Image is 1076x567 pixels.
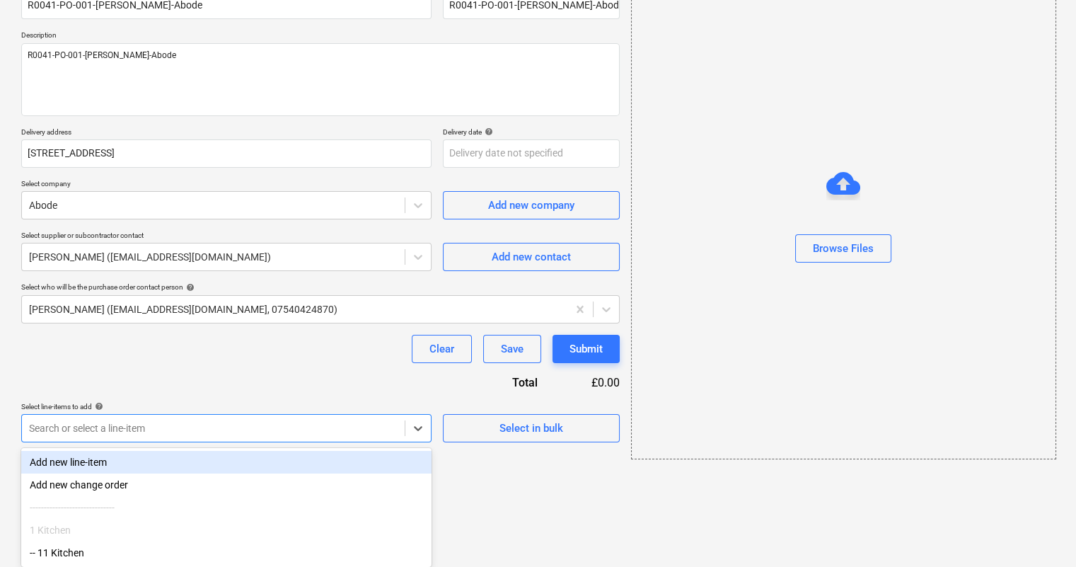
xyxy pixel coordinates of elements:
button: Browse Files [795,234,891,263]
button: Select in bulk [443,414,620,442]
input: Delivery date not specified [443,139,620,168]
button: Add new contact [443,243,620,271]
p: Select supplier or subcontractor contact [21,231,432,243]
div: Add new company [488,196,574,214]
div: Total [436,374,560,391]
p: Description [21,30,620,42]
iframe: Chat Widget [1005,499,1076,567]
input: Delivery address [21,139,432,168]
div: Select who will be the purchase order contact person [21,282,620,292]
button: Submit [553,335,620,363]
div: -- 11 Kitchen [21,542,432,564]
div: Add new change order [21,474,432,496]
div: 1 Kitchen [21,519,432,542]
div: Select in bulk [499,419,563,437]
span: help [92,402,103,411]
button: Save [483,335,541,363]
div: ------------------------------ [21,496,432,519]
p: Delivery address [21,127,432,139]
span: help [183,283,195,292]
div: £0.00 [560,374,620,391]
div: Browse Files [813,239,874,258]
div: Add new line-item [21,451,432,474]
div: Select line-items to add [21,402,432,411]
button: Clear [412,335,472,363]
span: help [482,127,493,136]
div: Clear [429,340,454,358]
button: Add new company [443,191,620,219]
p: Select company [21,179,432,191]
div: Save [501,340,523,358]
div: Delivery date [443,127,620,137]
div: Submit [569,340,603,358]
textarea: R0041-PO-001-[PERSON_NAME]-Abode [21,43,620,116]
div: Add new contact [492,248,571,266]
